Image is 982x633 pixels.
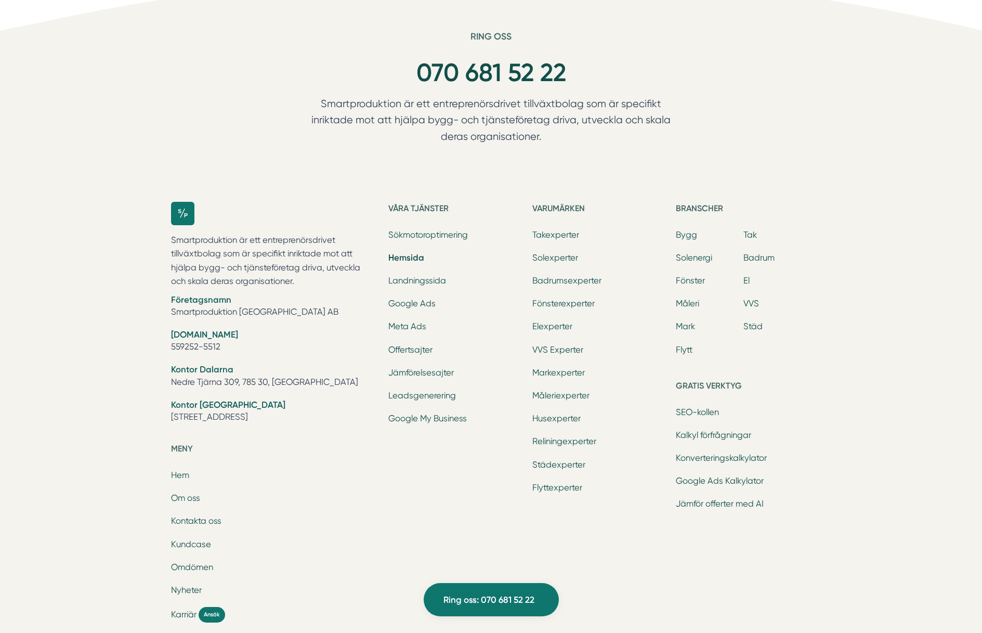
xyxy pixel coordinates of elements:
a: Badrumsexperter [532,276,601,286]
a: Mark [676,321,695,331]
a: Nyheter [171,585,202,595]
a: VVS Experter [532,345,583,355]
span: Karriär [171,609,197,621]
a: Måleri [676,299,699,308]
a: Hemsida [388,252,424,263]
li: Nedre Tjärna 309, 785 30, [GEOGRAPHIC_DATA] [171,364,376,390]
a: Måleriexperter [532,391,590,401]
h6: Ring oss [292,31,691,50]
a: El [743,276,750,286]
a: Landningssida [388,276,446,286]
a: VVS [743,299,759,308]
a: Reliningexperter [532,436,596,446]
a: Google Ads [388,299,436,308]
a: Takexperter [532,230,579,240]
span: Ansök [199,607,225,622]
h5: Gratis verktyg [676,379,811,396]
strong: Företagsnamn [171,294,231,305]
a: Sökmotoroptimering [388,230,468,240]
a: Markexperter [532,368,585,378]
strong: [DOMAIN_NAME] [171,329,238,340]
li: 559252-5512 [171,329,376,355]
a: Husexperter [532,414,581,423]
a: Städexperter [532,460,585,470]
a: Flytt [676,345,692,355]
a: Elexperter [532,321,572,331]
a: Offertsajter [388,345,433,355]
a: Meta Ads [388,321,426,331]
h5: Branscher [676,202,811,218]
a: Kundcase [171,539,211,549]
a: Google My Business [388,414,467,423]
a: Fönster [676,276,705,286]
h5: Varumärken [532,202,667,218]
a: Badrum [743,253,775,263]
a: Flyttexperter [532,483,582,493]
a: Jämförelsesajter [388,368,454,378]
a: Leadsgenerering [388,391,456,401]
a: Konverteringskalkylator [676,453,767,463]
h5: Våra tjänster [388,202,523,218]
a: Ring oss: 070 681 52 22 [424,583,559,616]
a: Solexperter [532,253,578,263]
a: Kontakta oss [171,516,221,526]
a: Om oss [171,493,200,503]
strong: Kontor Dalarna [171,364,233,374]
span: Ring oss: 070 681 52 22 [443,593,534,607]
a: Jämför offerter med AI [676,499,764,509]
a: SEO-kollen [676,407,719,417]
p: Smartproduktion är ett entreprenörsdrivet tillväxtbolag som är specifikt inriktade mot att hjälpa... [292,96,691,150]
a: 070 681 52 22 [416,58,566,87]
a: Hem [171,470,189,480]
a: Bygg [676,230,697,240]
p: Smartproduktion är ett entreprenörsdrivet tillväxtbolag som är specifikt inriktade mot att hjälpa... [171,234,376,289]
a: Karriär Ansök [171,607,376,622]
strong: Kontor [GEOGRAPHIC_DATA] [171,399,285,410]
h5: Meny [171,442,376,459]
a: Städ [743,321,763,331]
a: Solenergi [676,253,712,263]
a: Google Ads Kalkylator [676,476,764,486]
li: [STREET_ADDRESS] [171,399,376,425]
li: Smartproduktion [GEOGRAPHIC_DATA] AB [171,294,376,320]
a: Kalkyl förfrågningar [676,430,751,440]
a: Fönsterexperter [532,299,595,308]
a: Omdömen [171,562,213,572]
a: Tak [743,230,757,240]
